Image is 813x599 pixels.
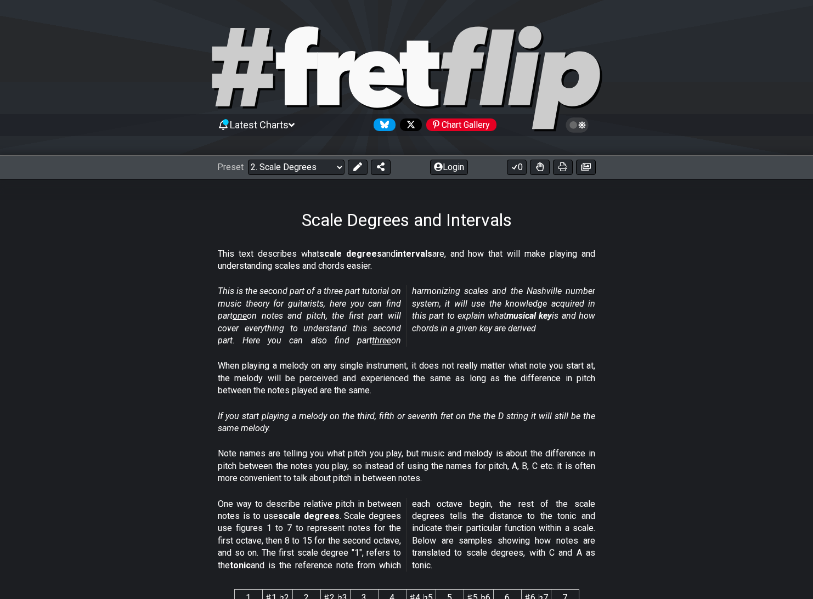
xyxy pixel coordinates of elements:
[218,498,595,572] p: One way to describe relative pitch in between notes is to use . Scale degrees use figures 1 to 7 ...
[217,162,244,172] span: Preset
[348,160,368,175] button: Edit Preset
[278,511,340,521] strong: scale degrees
[371,160,391,175] button: Share Preset
[218,448,595,484] p: Note names are telling you what pitch you play, but music and melody is about the difference in p...
[248,160,345,175] select: Preset
[507,160,527,175] button: 0
[372,335,391,346] span: three
[302,210,512,230] h1: Scale Degrees and Intervals
[571,120,584,130] span: Toggle light / dark theme
[218,411,595,433] em: If you start playing a melody on the third, fifth or seventh fret on the the D string it will sti...
[506,310,552,321] strong: musical key
[230,119,289,131] span: Latest Charts
[530,160,550,175] button: Toggle Dexterity for all fretkits
[553,160,573,175] button: Print
[430,160,468,175] button: Login
[426,118,496,131] div: Chart Gallery
[396,248,432,259] strong: intervals
[218,360,595,397] p: When playing a melody on any single instrument, it does not really matter what note you start at,...
[576,160,596,175] button: Create image
[218,286,595,346] em: This is the second part of a three part tutorial on music theory for guitarists, here you can fin...
[369,118,396,131] a: Follow #fretflip at Bluesky
[422,118,496,131] a: #fretflip at Pinterest
[396,118,422,131] a: Follow #fretflip at X
[230,560,251,570] strong: tonic
[319,248,382,259] strong: scale degrees
[218,248,595,273] p: This text describes what and are, and how that will make playing and understanding scales and cho...
[233,310,247,321] span: one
